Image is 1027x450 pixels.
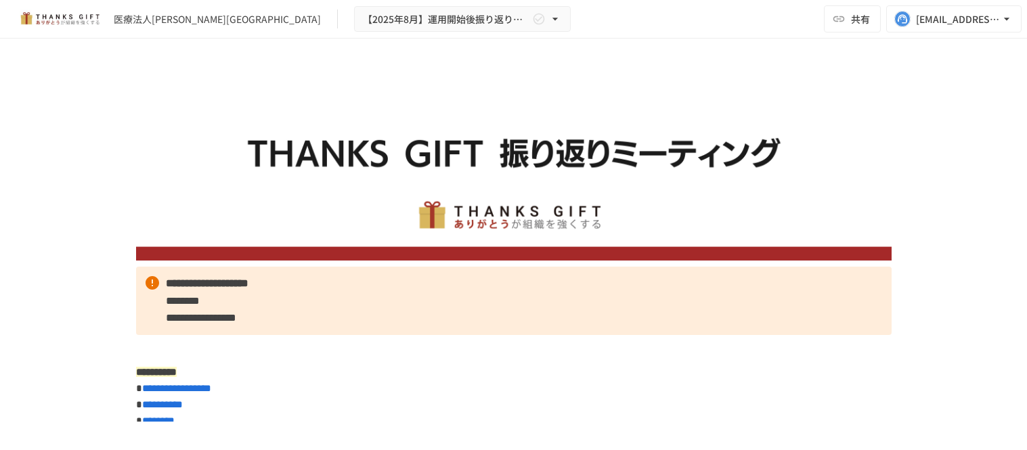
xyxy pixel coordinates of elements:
[363,11,529,28] span: 【2025年8月】運用開始後振り返りミーティング
[916,11,1000,28] div: [EMAIL_ADDRESS][DOMAIN_NAME]
[886,5,1022,32] button: [EMAIL_ADDRESS][DOMAIN_NAME]
[136,72,892,261] img: ywjCEzGaDRs6RHkpXm6202453qKEghjSpJ0uwcQsaCz
[824,5,881,32] button: 共有
[16,8,103,30] img: mMP1OxWUAhQbsRWCurg7vIHe5HqDpP7qZo7fRoNLXQh
[354,6,571,32] button: 【2025年8月】運用開始後振り返りミーティング
[851,12,870,26] span: 共有
[114,12,321,26] div: 医療法人[PERSON_NAME][GEOGRAPHIC_DATA]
